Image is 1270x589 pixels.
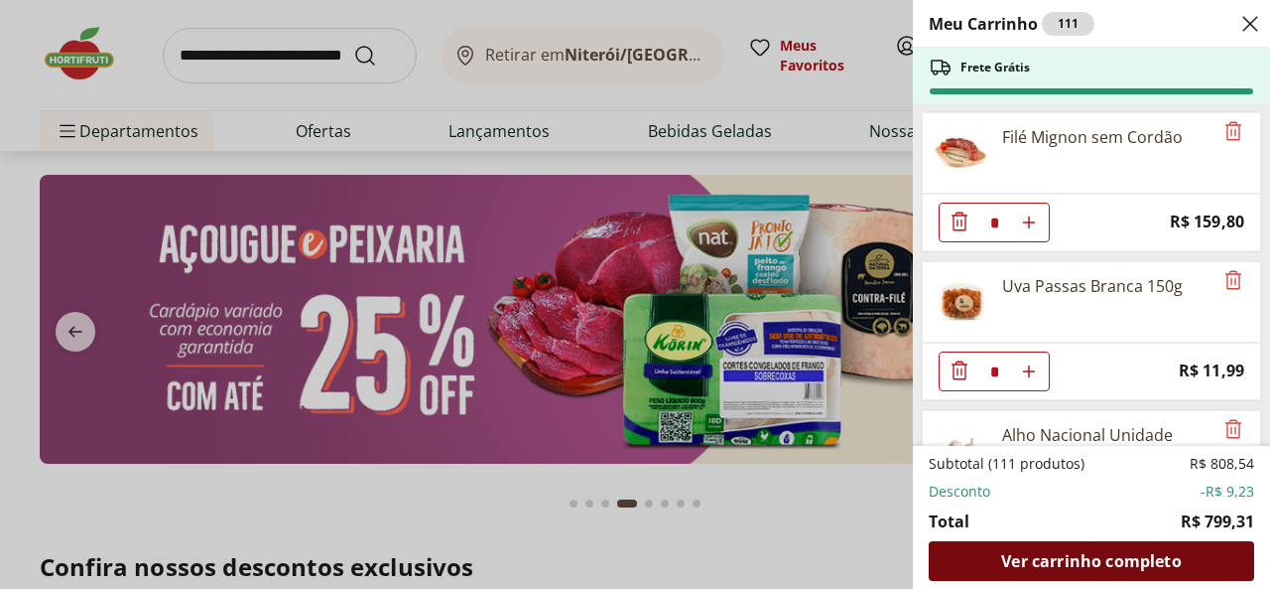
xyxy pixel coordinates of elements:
[940,203,979,242] button: Diminuir Quantidade
[935,125,990,181] img: Filé Mignon sem Cordão
[935,423,990,479] img: Principal
[929,541,1254,581] a: Ver carrinho completo
[1179,358,1244,384] span: R$ 11,99
[979,204,1009,241] input: Quantidade Atual
[1001,553,1181,569] span: Ver carrinho completo
[929,454,1084,474] span: Subtotal (111 produtos)
[1181,510,1254,533] span: R$ 799,31
[929,482,990,502] span: Desconto
[1042,12,1094,36] div: 111
[1221,269,1245,293] button: Remove
[940,352,979,391] button: Diminuir Quantidade
[979,353,1009,390] input: Quantidade Atual
[929,12,1094,36] h2: Meu Carrinho
[1190,454,1254,474] span: R$ 808,54
[1170,209,1244,235] span: R$ 159,80
[1201,482,1254,502] span: -R$ 9,23
[1221,418,1245,442] button: Remove
[1002,125,1183,149] div: Filé Mignon sem Cordão
[1009,352,1049,391] button: Aumentar Quantidade
[1002,423,1173,447] div: Alho Nacional Unidade
[1002,274,1183,298] div: Uva Passas Branca 150g
[929,510,969,533] span: Total
[935,274,990,330] img: Principal
[1221,120,1245,144] button: Remove
[1009,203,1049,242] button: Aumentar Quantidade
[960,60,1030,75] span: Frete Grátis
